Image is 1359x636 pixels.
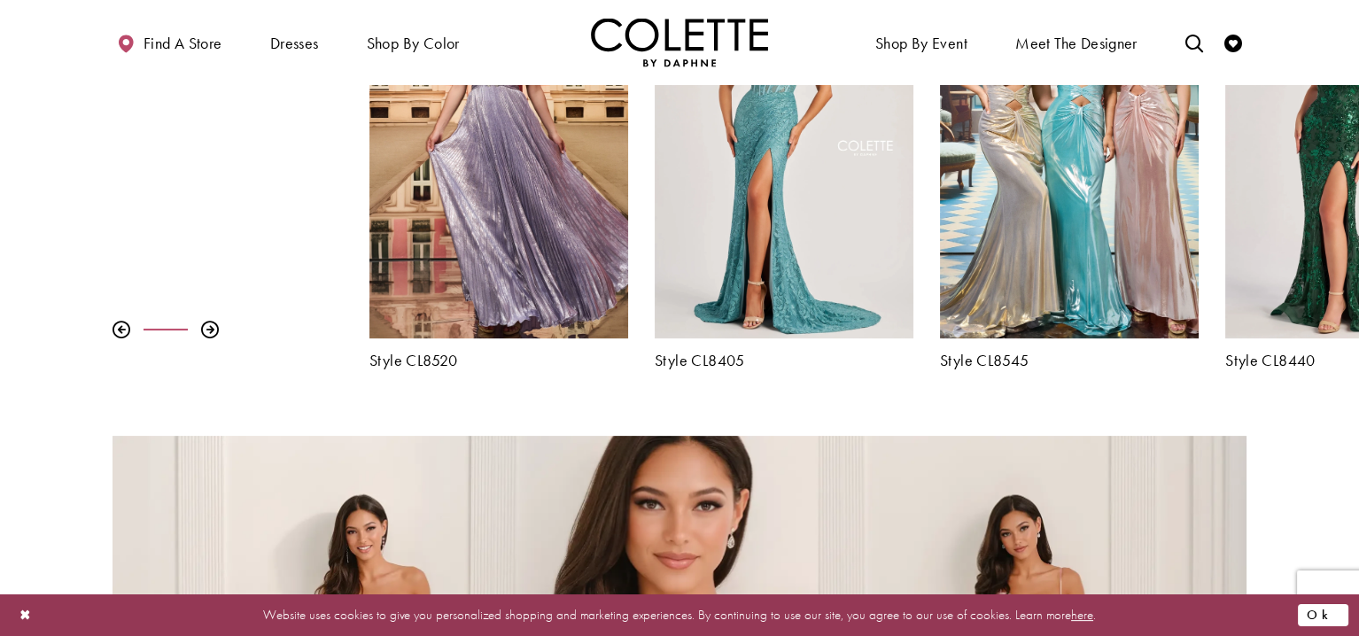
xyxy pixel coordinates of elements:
button: Close Dialog [11,600,41,631]
a: Check Wishlist [1220,18,1246,66]
a: Style CL8545 [940,352,1199,369]
span: Shop by color [367,35,460,52]
span: Find a store [144,35,222,52]
span: Shop By Event [871,18,972,66]
button: Submit Dialog [1298,604,1348,626]
a: Style CL8520 [369,352,628,369]
a: here [1071,606,1093,624]
img: Colette by Daphne [591,18,768,66]
a: Toggle search [1181,18,1208,66]
a: Meet the designer [1011,18,1142,66]
p: Website uses cookies to give you personalized shopping and marketing experiences. By continuing t... [128,603,1231,627]
span: Dresses [270,35,319,52]
span: Dresses [266,18,323,66]
a: Find a store [113,18,226,66]
span: Shop by color [362,18,464,66]
a: Style CL8405 [655,352,913,369]
span: Meet the designer [1015,35,1138,52]
a: Visit Home Page [591,18,768,66]
span: Shop By Event [875,35,967,52]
